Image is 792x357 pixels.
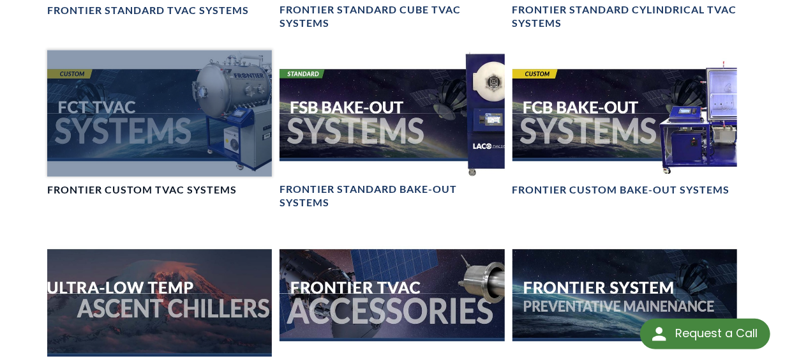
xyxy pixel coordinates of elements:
[47,50,272,197] a: FCT TVAC Systems headerFrontier Custom TVAC Systems
[47,4,249,17] h4: Frontier Standard TVAC Systems
[649,324,669,344] img: round button
[675,319,758,348] div: Request a Call
[640,319,770,349] div: Request a Call
[512,3,737,30] h4: Frontier Standard Cylindrical TVAC Systems
[280,183,504,210] h4: Frontier Standard Bake-Out Systems
[512,50,737,197] a: FCB Bake-Out Systems headerFrontier Custom Bake-Out Systems
[280,3,504,30] h4: Frontier Standard Cube TVAC Systems
[47,184,237,197] h4: Frontier Custom TVAC Systems
[512,184,730,197] h4: Frontier Custom Bake-Out Systems
[280,50,504,210] a: FSB Bake-Out Systems headerFrontier Standard Bake-Out Systems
